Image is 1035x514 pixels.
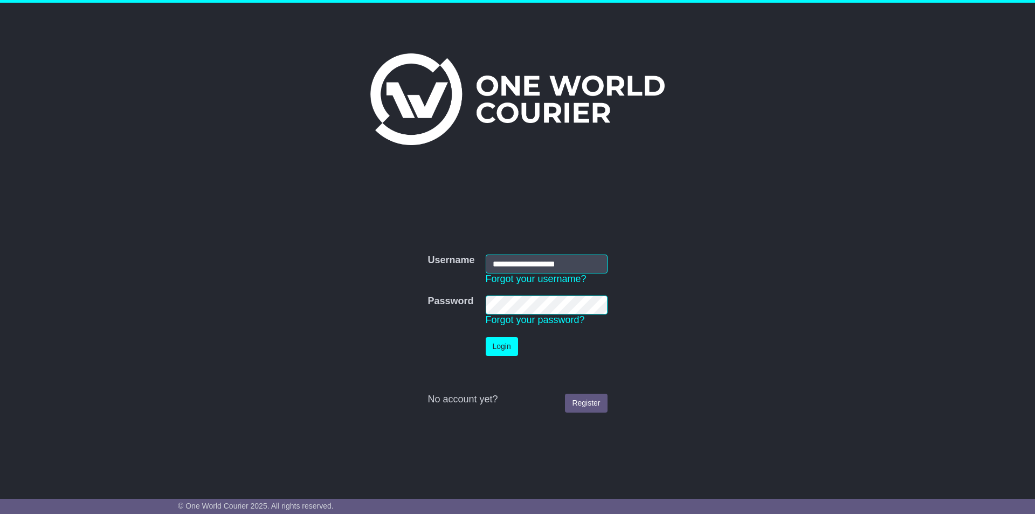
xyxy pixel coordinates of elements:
img: One World [370,53,665,145]
label: Password [427,296,473,307]
a: Forgot your username? [486,273,586,284]
div: No account yet? [427,394,607,406]
button: Login [486,337,518,356]
a: Register [565,394,607,413]
a: Forgot your password? [486,314,585,325]
label: Username [427,255,474,266]
span: © One World Courier 2025. All rights reserved. [178,502,334,510]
